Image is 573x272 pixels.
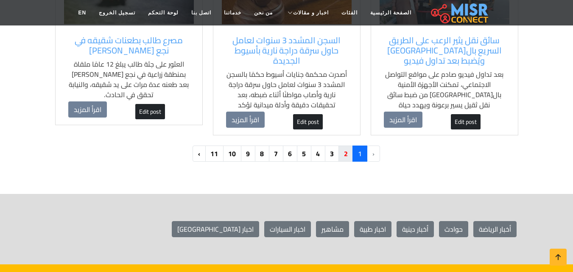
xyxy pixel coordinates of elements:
[354,221,391,237] a: اخبار طبية
[296,146,311,162] a: 5
[397,221,434,237] a: أخبار دينية
[226,112,265,128] a: اقرأ المزيد
[367,146,380,162] li: pagination.previous
[451,114,481,129] a: Edit post
[248,5,279,21] a: من نحن
[282,146,297,162] a: 6
[268,146,283,162] a: 7
[92,5,142,21] a: تسجيل الخروج
[226,35,347,66] a: السجن المشدد 3 سنوات لعامل حاول سرقة دراجة نارية بأسيوط الجديدة
[335,5,364,21] a: الفئات
[384,69,505,120] p: بعد تداول فيديو صادم على مواقع التواصل الاجتماعي، تمكنت الأجهزة الأمنية بال[GEOGRAPHIC_DATA] من ض...
[226,69,347,120] p: أصدرت محكمة جنايات أسيوط حكمًا بالسجن المشدد 3 سنوات لعامل حاول سرقة دراجة نارية وأصاب مواطنًا أث...
[324,146,339,162] a: 3
[279,5,335,21] a: اخبار و مقالات
[316,221,349,237] a: مشاهير
[205,146,224,162] a: 11
[135,104,165,119] a: Edit post
[68,59,190,100] p: العثور على جثة طالب يبلغ 12 عامًا ملقاة بمنطقة زراعية في نجع [PERSON_NAME] بعد طعنه عدة مرات على ...
[72,5,92,21] a: EN
[384,112,422,128] a: اقرأ المزيد
[431,2,488,23] img: main.misr_connect
[439,221,468,237] a: حوادث
[193,146,206,162] a: pagination.next
[310,146,325,162] a: 4
[68,101,107,118] a: اقرأ المزيد
[384,35,505,66] a: سائق نقل يثير الرعب على الطريق السريع بال[GEOGRAPHIC_DATA] ويُضبط بعد تداول فيديو
[142,5,184,21] a: لوحة التحكم
[223,146,241,162] a: 10
[254,146,269,162] a: 8
[185,5,218,21] a: اتصل بنا
[364,5,418,21] a: الصفحة الرئيسية
[68,35,190,56] a: مصرع طالب بطعنات شقيقه في نجع [PERSON_NAME]
[352,146,367,162] span: 1
[293,9,329,17] span: اخبار و مقالات
[293,114,323,129] a: Edit post
[218,5,248,21] a: خدماتنا
[172,221,259,237] a: اخبار [GEOGRAPHIC_DATA]
[338,146,353,162] a: 2
[240,146,255,162] a: 9
[473,221,517,237] a: أخبار الرياضة
[264,221,311,237] a: اخبار السيارات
